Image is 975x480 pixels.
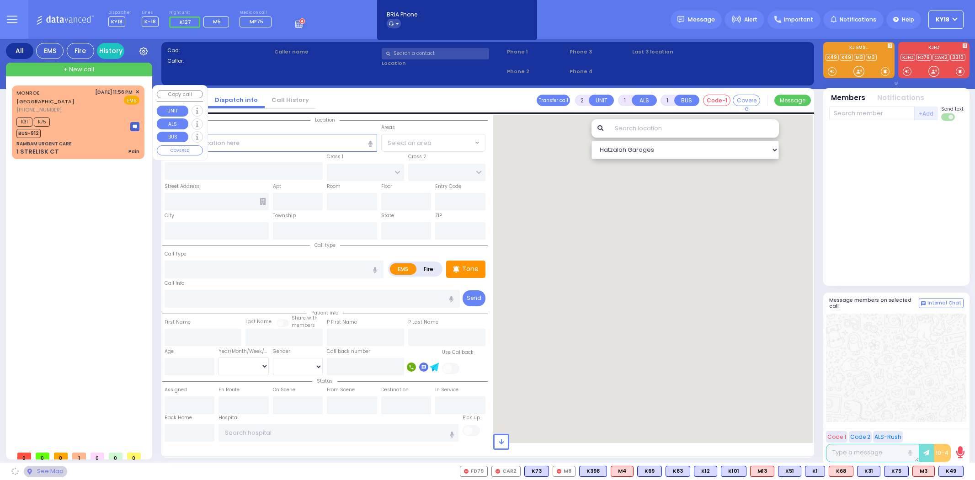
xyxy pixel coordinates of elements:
span: KY18 [936,16,949,24]
span: BUS-912 [16,129,41,138]
label: First Name [165,319,191,326]
label: Last 3 location [632,48,720,56]
label: Cross 2 [408,153,426,160]
input: Search member [829,107,915,120]
div: ALS [750,466,774,477]
span: 0 [17,453,31,459]
div: BLS [579,466,607,477]
div: K12 [694,466,717,477]
span: Internal Chat [927,300,961,306]
label: P First Name [327,319,357,326]
span: 0 [54,453,68,459]
img: message.svg [677,16,684,23]
button: ALS [632,95,657,106]
div: CAR2 [491,466,521,477]
input: Search a contact [382,48,489,59]
input: Search hospital [218,424,458,442]
label: Assigned [165,386,187,394]
a: CAR2 [932,54,949,61]
span: Phone 4 [570,68,629,75]
label: From Scene [327,386,355,394]
label: Cad: [167,47,272,54]
label: Back Home [165,414,192,421]
button: Transfer call [537,95,570,106]
label: En Route [218,386,240,394]
span: Message [687,15,715,24]
button: ALS [157,118,188,129]
div: RAMBAM URGENT CARE [16,140,71,147]
button: Covered [733,95,760,106]
button: ALS-Rush [873,431,903,443]
label: Night unit [169,10,232,16]
div: All [6,43,33,59]
label: Apt [273,183,281,190]
button: KY18 [928,11,964,29]
label: Call Type [165,251,186,258]
button: BUS [157,132,188,143]
label: Street Address [165,183,200,190]
label: Turn off text [941,112,956,122]
button: Notifications [877,93,924,103]
div: K51 [778,466,801,477]
span: 0 [109,453,123,459]
div: K75 [884,466,909,477]
label: ZIP [435,212,442,219]
label: Lines [142,10,159,16]
div: M13 [750,466,774,477]
h5: Message members on selected call [829,297,919,309]
img: comment-alt.png [921,301,926,306]
label: Call back number [327,348,370,355]
label: Fire [416,263,442,275]
div: M4 [611,466,634,477]
span: K-18 [142,16,159,27]
label: EMS [390,263,416,275]
button: Internal Chat [919,298,964,308]
div: BLS [721,466,746,477]
div: M3 [912,466,935,477]
label: City [165,212,174,219]
div: K31 [857,466,880,477]
div: See map [24,466,67,477]
label: Dispatcher [108,10,131,16]
a: K49 [840,54,853,61]
img: red-radio-icon.svg [495,469,500,474]
span: [PHONE_NUMBER] [16,106,62,113]
label: Township [273,212,296,219]
span: Send text [941,106,964,112]
div: Pain [128,148,139,155]
div: FD79 [460,466,488,477]
span: + New call [64,65,94,74]
label: Location [382,59,504,67]
button: UNIT [589,95,614,106]
label: Use Callback [442,349,474,356]
span: K127 [180,18,191,26]
button: Code-1 [703,95,730,106]
span: Phone 2 [507,68,566,75]
span: Status [312,378,337,384]
span: members [292,322,315,329]
div: K68 [829,466,853,477]
button: Members [831,93,865,103]
div: K83 [666,466,690,477]
span: KY18 [108,16,125,27]
span: BRIA Phone [387,11,417,19]
div: BLS [778,466,801,477]
a: M3 [854,54,865,61]
span: 0 [36,453,49,459]
img: message-box.svg [130,122,139,131]
div: K398 [579,466,607,477]
span: ✕ [135,88,139,96]
img: Logo [36,14,97,25]
small: Share with [292,315,318,321]
span: K31 [16,117,32,127]
a: K49 [826,54,839,61]
div: BLS [938,466,964,477]
span: K75 [34,117,50,127]
label: Age [165,348,174,355]
span: Alert [744,16,757,24]
div: Year/Month/Week/Day [218,348,269,355]
label: Pick up [463,414,480,421]
div: K1 [805,466,825,477]
span: Help [902,16,914,24]
a: Dispatch info [208,96,265,104]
